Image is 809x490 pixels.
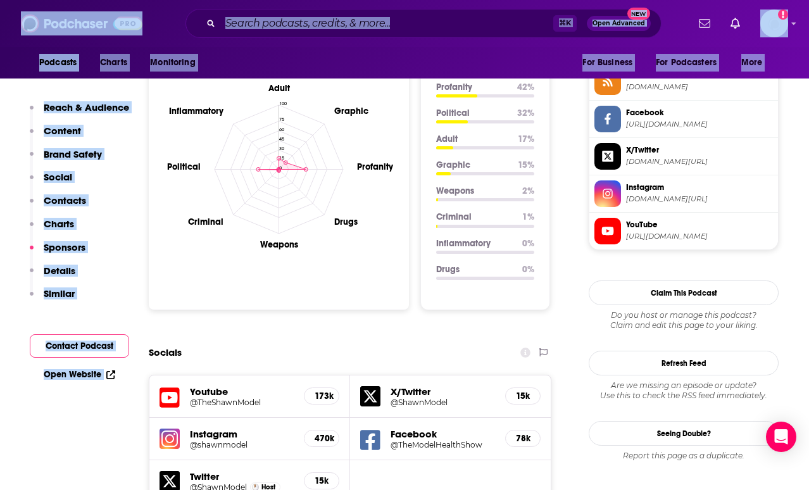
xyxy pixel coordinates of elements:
span: https://www.facebook.com/TheModelHealthShow [626,120,773,129]
p: Weapons [436,185,512,196]
button: Content [30,125,81,148]
span: Monitoring [150,54,195,72]
tspan: 15 [279,155,284,161]
a: @TheShawnModel [190,398,294,407]
text: Criminal [188,216,223,227]
text: Graphic [334,106,368,116]
h5: Facebook [391,428,495,440]
div: Search podcasts, credits, & more... [185,9,662,38]
a: @TheModelHealthShow [391,440,495,449]
tspan: 60 [279,126,284,132]
p: Social [44,171,72,183]
span: Logged in as dresnic [760,9,788,37]
p: Political [436,108,507,118]
a: Seeing Double? [589,421,779,446]
svg: Email not verified [778,9,788,20]
span: Facebook [626,107,773,118]
span: instagram.com/shawnmodel [626,194,773,204]
span: Instagram [626,182,773,193]
div: Claim and edit this page to your liking. [589,310,779,330]
p: Reach & Audience [44,101,129,113]
p: Criminal [436,211,512,222]
text: Profanity [357,161,394,172]
span: https://www.youtube.com/@TheShawnModel [626,232,773,241]
div: Report this page as a duplicate. [589,451,779,461]
button: Sponsors [30,241,85,265]
p: Charts [44,218,74,230]
button: Charts [30,218,74,241]
a: X/Twitter[DOMAIN_NAME][URL] [594,143,773,170]
p: 32 % [517,108,534,118]
text: Drugs [334,216,358,227]
button: open menu [574,51,648,75]
p: 0 % [522,264,534,275]
span: themodelhealthshow.libsyn.com [626,82,773,92]
span: Charts [100,54,127,72]
span: YouTube [626,219,773,230]
button: Open AdvancedNew [587,16,651,31]
button: Contact Podcast [30,334,129,358]
div: Are we missing an episode or update? Use this to check the RSS feed immediately. [589,380,779,401]
button: open menu [30,51,93,75]
input: Search podcasts, credits, & more... [220,13,553,34]
span: ⌘ K [553,15,577,32]
img: iconImage [160,429,180,449]
tspan: 100 [279,101,287,106]
button: Similar [30,287,75,311]
span: For Podcasters [656,54,717,72]
a: Instagram[DOMAIN_NAME][URL] [594,180,773,207]
span: X/Twitter [626,144,773,156]
h5: 173k [315,391,329,401]
button: Claim This Podcast [589,280,779,305]
h5: Twitter [190,470,294,482]
p: Graphic [436,160,508,170]
button: open menu [732,51,779,75]
span: Podcasts [39,54,77,72]
a: YouTube[URL][DOMAIN_NAME] [594,218,773,244]
button: Social [30,171,72,194]
p: Inflammatory [436,238,512,249]
span: Do you host or manage this podcast? [589,310,779,320]
button: open menu [648,51,735,75]
span: For Business [582,54,632,72]
img: User Profile [760,9,788,37]
p: Content [44,125,81,137]
h5: @shawnmodel [190,440,294,449]
p: Contacts [44,194,86,206]
tspan: 30 [279,146,284,151]
button: Contacts [30,194,86,218]
tspan: 75 [279,116,284,122]
h5: X/Twitter [391,386,495,398]
p: 2 % [522,185,534,196]
p: Drugs [436,264,512,275]
p: Brand Safety [44,148,102,160]
p: Similar [44,287,75,299]
a: Facebook[URL][DOMAIN_NAME] [594,106,773,132]
a: Show notifications dropdown [725,13,745,34]
p: 15 % [518,160,534,170]
h2: Socials [149,341,182,365]
text: Weapons [260,239,298,249]
h5: 78k [516,433,530,444]
a: RSS Feed[DOMAIN_NAME] [594,68,773,95]
p: 42 % [517,82,534,92]
p: 0 % [522,238,534,249]
span: twitter.com/ShawnModel [626,157,773,166]
h5: Instagram [190,428,294,440]
a: Podchaser - Follow, Share and Rate Podcasts [21,11,142,35]
span: More [741,54,763,72]
text: Inflammatory [169,106,224,116]
tspan: 45 [279,135,284,141]
a: @ShawnModel [391,398,495,407]
div: Open Intercom Messenger [766,422,796,452]
button: Show profile menu [760,9,788,37]
h5: Youtube [190,386,294,398]
button: open menu [141,51,211,75]
a: Open Website [44,369,115,380]
p: 17 % [518,134,534,144]
a: Charts [92,51,135,75]
p: Profanity [436,82,507,92]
